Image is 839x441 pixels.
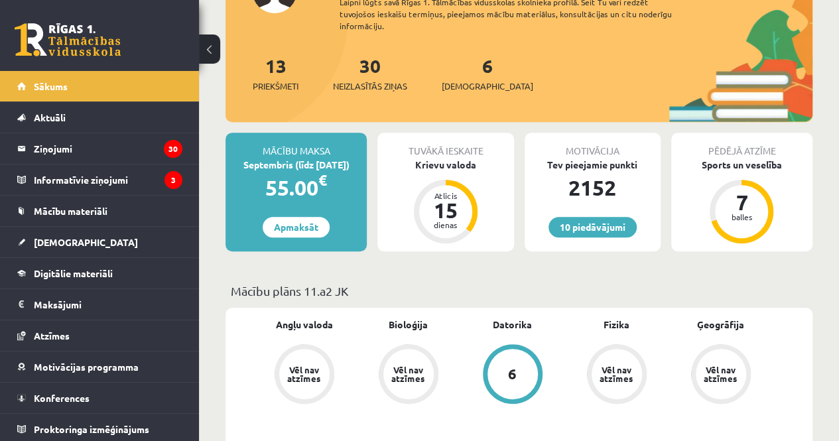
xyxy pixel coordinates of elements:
div: balles [722,213,761,221]
legend: Ziņojumi [34,133,182,164]
a: Sports un veselība 7 balles [671,158,812,245]
legend: Informatīvie ziņojumi [34,164,182,195]
a: Rīgas 1. Tālmācības vidusskola [15,23,121,56]
span: € [318,170,327,190]
a: 30Neizlasītās ziņas [333,54,407,93]
a: Vēl nav atzīmes [252,344,356,407]
a: Motivācijas programma [17,351,182,382]
a: [DEMOGRAPHIC_DATA] [17,227,182,257]
a: Konferences [17,383,182,413]
legend: Maksājumi [34,289,182,320]
div: 6 [508,367,517,381]
a: Informatīvie ziņojumi3 [17,164,182,195]
div: Atlicis [426,192,466,200]
span: [DEMOGRAPHIC_DATA] [34,236,138,248]
i: 3 [164,171,182,189]
div: Mācību maksa [226,133,367,158]
i: 30 [164,140,182,158]
a: Krievu valoda Atlicis 15 dienas [377,158,513,245]
div: 55.00 [226,172,367,204]
a: Bioloģija [389,318,428,332]
div: Vēl nav atzīmes [598,365,635,383]
div: Vēl nav atzīmes [390,365,427,383]
a: Vēl nav atzīmes [564,344,669,407]
div: Krievu valoda [377,158,513,172]
span: Digitālie materiāli [34,267,113,279]
span: Neizlasītās ziņas [333,80,407,93]
span: Priekšmeti [253,80,298,93]
a: Atzīmes [17,320,182,351]
span: Proktoringa izmēģinājums [34,423,149,435]
a: Datorika [493,318,532,332]
a: Maksājumi [17,289,182,320]
span: Aktuāli [34,111,66,123]
div: Tuvākā ieskaite [377,133,513,158]
a: Ziņojumi30 [17,133,182,164]
a: 13Priekšmeti [253,54,298,93]
span: Mācību materiāli [34,205,107,217]
div: Tev pieejamie punkti [525,158,661,172]
a: Sākums [17,71,182,101]
div: Pēdējā atzīme [671,133,812,158]
span: Sākums [34,80,68,92]
a: Ģeogrāfija [697,318,744,332]
span: [DEMOGRAPHIC_DATA] [442,80,533,93]
div: Vēl nav atzīmes [286,365,323,383]
div: 2152 [525,172,661,204]
div: 7 [722,192,761,213]
span: Atzīmes [34,330,70,342]
div: Sports un veselība [671,158,812,172]
a: 10 piedāvājumi [549,217,637,237]
div: Motivācija [525,133,661,158]
div: 15 [426,200,466,221]
div: Vēl nav atzīmes [702,365,740,383]
div: Septembris (līdz [DATE]) [226,158,367,172]
span: Motivācijas programma [34,361,139,373]
a: Angļu valoda [276,318,333,332]
a: 6[DEMOGRAPHIC_DATA] [442,54,533,93]
p: Mācību plāns 11.a2 JK [231,282,807,300]
span: Konferences [34,392,90,404]
a: Mācību materiāli [17,196,182,226]
a: 6 [460,344,564,407]
a: Fizika [604,318,629,332]
a: Digitālie materiāli [17,258,182,288]
a: Apmaksāt [263,217,330,237]
div: dienas [426,221,466,229]
a: Vēl nav atzīmes [356,344,460,407]
a: Vēl nav atzīmes [669,344,773,407]
a: Aktuāli [17,102,182,133]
